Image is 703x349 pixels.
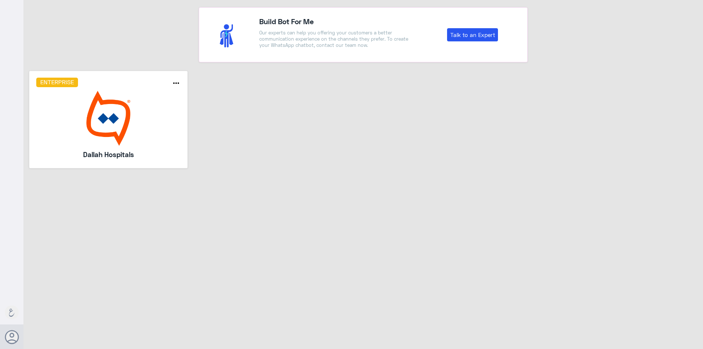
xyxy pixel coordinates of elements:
[36,91,181,146] img: bot image
[5,330,19,344] button: Avatar
[259,30,412,48] p: Our experts can help you offering your customers a better communication experience on the channel...
[447,28,498,41] a: Talk to an Expert
[56,149,161,160] h5: Dallah Hospitals
[259,16,412,27] h4: Build Bot For Me
[172,79,181,88] i: more_horiz
[36,78,78,87] h6: Enterprise
[172,79,181,89] button: more_horiz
